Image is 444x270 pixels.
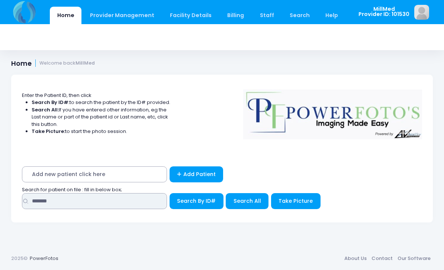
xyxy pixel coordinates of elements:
li: If you have entered other information, eg the Last name or part of the patient id or Last name, e... [32,106,171,128]
img: image [414,5,429,20]
span: MillMed Provider ID: 101530 [358,6,409,17]
span: Enter the Patient ID, then click [22,92,91,99]
a: PowerFotos [30,255,58,262]
a: Help [318,7,345,24]
span: Search for patient on file : fill in below box; [22,186,122,193]
span: Search By ID# [177,197,216,205]
button: Search All [226,193,268,209]
strong: MillMed [75,60,95,66]
span: Search All [234,197,261,205]
button: Search By ID# [170,193,223,209]
a: Our Software [395,252,433,265]
a: Search [282,7,317,24]
a: Staff [252,7,281,24]
span: 2025© [11,255,28,262]
span: Take Picture [279,197,313,205]
a: About Us [342,252,369,265]
img: Logo [240,84,426,139]
strong: Search All: [32,106,59,113]
small: Welcome back [39,61,95,66]
button: Take Picture [271,193,321,209]
a: Provider Management [83,7,161,24]
strong: Take Picture: [32,128,65,135]
a: Home [50,7,81,24]
h1: Home [11,59,95,67]
strong: Search By ID#: [32,99,70,106]
a: Contact [369,252,395,265]
a: Add Patient [170,166,223,182]
a: Facility Details [163,7,219,24]
li: to search the patient by the ID# provided. [32,99,171,106]
span: Add new patient click here [22,166,167,182]
li: to start the photo session. [32,128,171,135]
a: Billing [220,7,251,24]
